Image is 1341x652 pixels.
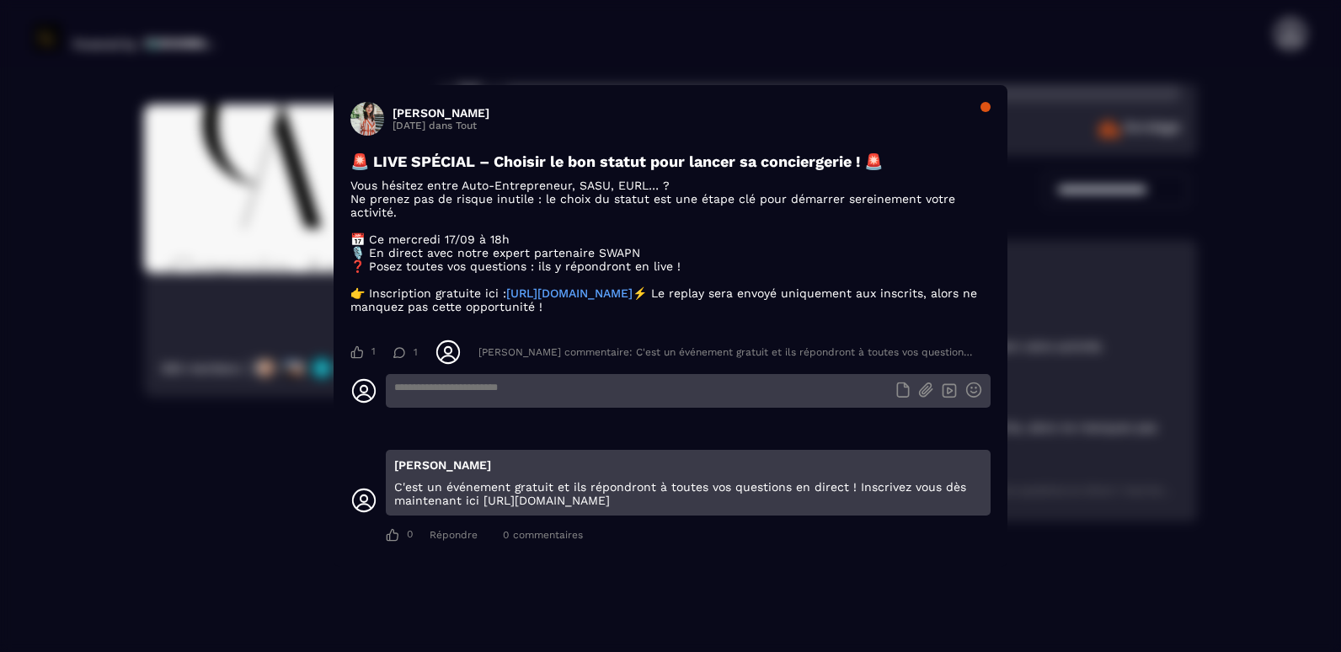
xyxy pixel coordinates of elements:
[430,529,478,541] div: Répondre
[503,529,509,541] span: 0
[350,179,991,313] p: Vous hésitez entre Auto-Entrepreneur, SASU, EURL… ? Ne prenez pas de risque inutile : le choix du...
[407,528,413,542] span: 0
[506,286,633,300] a: [URL][DOMAIN_NAME]
[371,345,376,359] span: 1
[393,106,489,120] h3: [PERSON_NAME]
[394,480,982,507] p: C'est un événement gratuit et ils répondront à toutes vos questions en direct ! Inscrivez vous dè...
[478,346,974,358] div: [PERSON_NAME] commentaire: C'est un événement gratuit et ils répondront à toutes vos questions en...
[513,529,583,541] span: commentaires
[394,458,982,472] p: [PERSON_NAME]
[350,152,991,170] h3: 🚨 LIVE SPÉCIAL – Choisir le bon statut pour lancer sa conciergerie ! 🚨
[393,120,489,131] p: [DATE] dans Tout
[414,346,418,358] span: 1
